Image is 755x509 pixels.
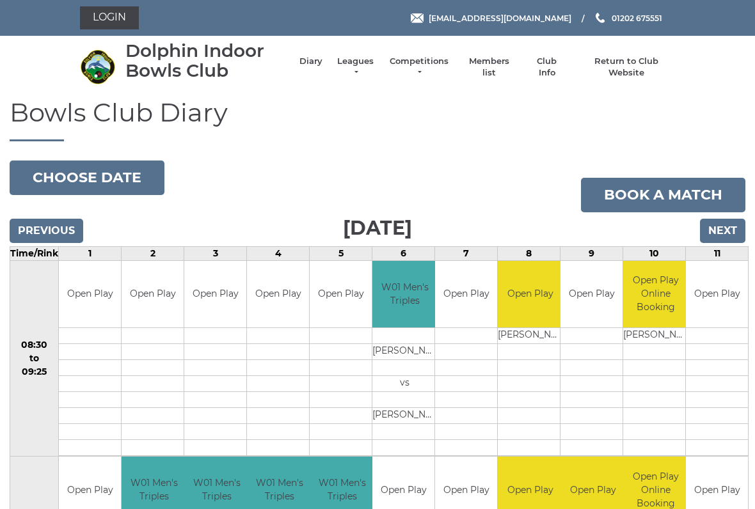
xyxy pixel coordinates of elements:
[623,328,688,344] td: [PERSON_NAME]
[372,408,437,424] td: [PERSON_NAME]
[612,13,662,22] span: 01202 675551
[10,246,59,260] td: Time/Rink
[335,56,376,79] a: Leagues
[372,376,437,392] td: vs
[578,56,675,79] a: Return to Club Website
[372,344,437,360] td: [PERSON_NAME]
[498,246,560,260] td: 8
[686,261,748,328] td: Open Play
[247,246,310,260] td: 4
[623,261,688,328] td: Open Play Online Booking
[372,261,437,328] td: W01 Men's Triples
[498,261,562,328] td: Open Play
[594,12,662,24] a: Phone us 01202 675551
[686,246,749,260] td: 11
[623,246,686,260] td: 10
[700,219,745,243] input: Next
[498,328,562,344] td: [PERSON_NAME]
[528,56,566,79] a: Club Info
[310,246,372,260] td: 5
[10,219,83,243] input: Previous
[596,13,605,23] img: Phone us
[125,41,287,81] div: Dolphin Indoor Bowls Club
[411,12,571,24] a: Email [EMAIL_ADDRESS][DOMAIN_NAME]
[462,56,515,79] a: Members list
[435,261,497,328] td: Open Play
[560,261,623,328] td: Open Play
[59,246,122,260] td: 1
[299,56,322,67] a: Diary
[581,178,745,212] a: Book a match
[10,161,164,195] button: Choose date
[388,56,450,79] a: Competitions
[59,261,121,328] td: Open Play
[122,246,184,260] td: 2
[411,13,424,23] img: Email
[10,260,59,457] td: 08:30 to 09:25
[10,98,745,141] h1: Bowls Club Diary
[560,246,623,260] td: 9
[80,49,115,84] img: Dolphin Indoor Bowls Club
[429,13,571,22] span: [EMAIL_ADDRESS][DOMAIN_NAME]
[122,261,184,328] td: Open Play
[247,261,309,328] td: Open Play
[80,6,139,29] a: Login
[435,246,498,260] td: 7
[310,261,372,328] td: Open Play
[184,246,247,260] td: 3
[372,246,435,260] td: 6
[184,261,246,328] td: Open Play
